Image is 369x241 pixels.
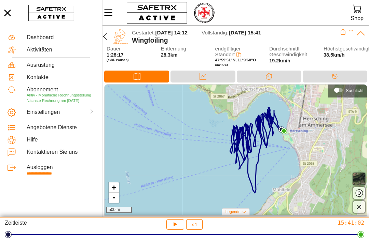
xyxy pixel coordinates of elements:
div: Wingfoiling [132,36,340,44]
span: 1:28:17 [107,52,124,58]
div: 15:41:02 [246,219,364,226]
div: 500 m [106,207,132,213]
a: Zoom in [109,182,119,193]
span: endgültiger Standort [215,46,241,57]
span: Dauer [107,46,150,52]
button: Expand [349,29,354,33]
span: Legende [225,210,241,214]
span: 28.3km [161,52,178,58]
div: Shop [351,14,364,23]
div: Angebotene Dienste [27,124,95,131]
span: Nächste Rechnung am [DATE] [27,99,79,103]
span: Aktiv - Monatliche Rechnungsstellung [27,93,91,97]
div: Abonnement [27,86,95,93]
button: x 1 [186,219,203,230]
div: Dashboard [27,34,95,41]
div: Trennung [237,71,301,82]
a: Zoom out [109,193,119,203]
span: Gestartet: [132,30,155,35]
button: Zurücü [99,29,110,44]
span: x 1 [192,223,197,227]
div: Suchlicht [346,88,364,93]
div: Daten [170,71,235,82]
div: Timeline [303,71,367,82]
div: Karte [104,71,169,82]
span: Durchschnittl. Geschwindigkeit [269,46,313,57]
img: Help.svg [8,136,16,144]
img: Subscription.svg [8,86,16,94]
div: Suchlicht [331,85,364,95]
img: Equipment.svg [8,61,16,69]
span: 47°59'51"N, 11°9'60"O [215,58,256,62]
div: Kontaktieren Sie uns [27,149,95,155]
div: Kontakte [27,74,95,80]
span: 19.2km/h [269,58,290,63]
button: MenÜ [102,5,120,20]
span: um 15:41 [215,63,229,67]
div: Aktivitäten [27,46,95,53]
span: Vollständig: [202,30,229,35]
div: Ausloggen [27,164,95,170]
img: PathEnd.svg [281,128,287,134]
div: Zeitleiste [5,219,123,230]
div: Ausrüstung [27,62,95,68]
img: Activities.svg [8,46,16,54]
img: WINGFOILING.svg [113,29,128,44]
span: [DATE] 15:41 [229,30,261,35]
span: Höchstgeschwindigkeit [324,46,367,52]
img: PathStart.svg [278,127,285,133]
img: RescueLogo.png [193,2,215,24]
div: Hilfe [27,136,95,143]
div: Einstellungen [27,109,59,115]
span: Entfernung [161,46,205,52]
span: (exkl. Pausen) [107,58,150,62]
span: [DATE] 14:12 [155,30,188,35]
span: 38.5km/h [324,52,345,58]
img: ContactUs.svg [8,148,16,156]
